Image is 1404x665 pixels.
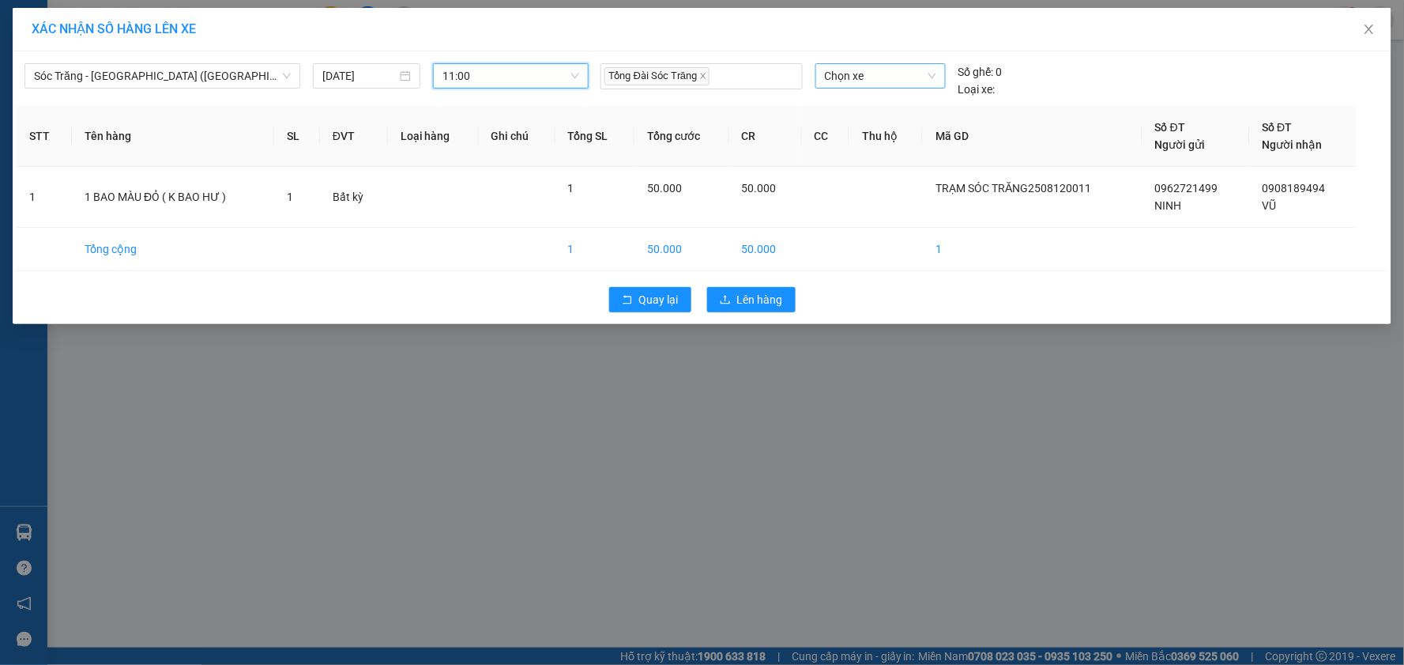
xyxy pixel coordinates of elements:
[1155,121,1185,134] span: Số ĐT
[17,106,72,167] th: STT
[72,106,274,167] th: Tên hàng
[555,228,634,271] td: 1
[17,167,72,228] td: 1
[935,182,1091,195] span: TRẠM SÓC TRĂNG2508120011
[93,50,205,62] span: TP.HCM -SÓC TRĂNG
[647,182,682,195] span: 50.000
[1155,182,1218,195] span: 0962721499
[622,294,633,307] span: rollback
[72,167,274,228] td: 1 BAO MÀU ĐỎ ( K BAO HƯ )
[322,67,397,85] input: 12/08/2025
[1363,23,1376,36] span: close
[479,106,555,167] th: Ghi chú
[729,228,802,271] td: 50.000
[388,106,479,167] th: Loại hàng
[958,63,1003,81] div: 0
[568,182,574,195] span: 1
[320,167,388,228] td: Bất kỳ
[639,291,679,308] span: Quay lại
[825,64,936,88] span: Chọn xe
[849,106,923,167] th: Thu hộ
[555,106,634,167] th: Tổng SL
[1155,138,1206,151] span: Người gửi
[923,106,1142,167] th: Mã GD
[958,63,994,81] span: Số ghế:
[1155,199,1182,212] span: NINH
[1263,182,1326,195] span: 0908189494
[1347,8,1391,52] button: Close
[34,64,291,88] span: Sóc Trăng - Sài Gòn (Hàng)
[91,66,219,82] strong: PHIẾU GỬI HÀNG
[32,21,196,36] span: XÁC NHẬN SỐ HÀNG LÊN XE
[7,109,163,167] span: Trạm Sóc Trăng
[320,106,388,167] th: ĐVT
[72,228,274,271] td: Tổng cộng
[274,106,320,167] th: SL
[235,19,303,49] p: Ngày giờ in:
[802,106,850,167] th: CC
[101,9,209,43] strong: XE KHÁCH MỸ DUYÊN
[923,228,1142,271] td: 1
[235,34,303,49] span: [DATE]
[287,191,293,203] span: 1
[609,287,691,312] button: rollbackQuay lại
[7,109,163,167] span: Gửi:
[699,72,707,80] span: close
[729,106,802,167] th: CR
[442,64,579,88] span: 11:00
[720,294,731,307] span: upload
[604,67,710,85] span: Tổng Đài Sóc Trăng
[1263,121,1293,134] span: Số ĐT
[737,291,783,308] span: Lên hàng
[1263,138,1323,151] span: Người nhận
[742,182,777,195] span: 50.000
[634,106,729,167] th: Tổng cước
[958,81,996,98] span: Loại xe:
[707,287,796,312] button: uploadLên hàng
[1263,199,1277,212] span: VŨ
[634,228,729,271] td: 50.000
